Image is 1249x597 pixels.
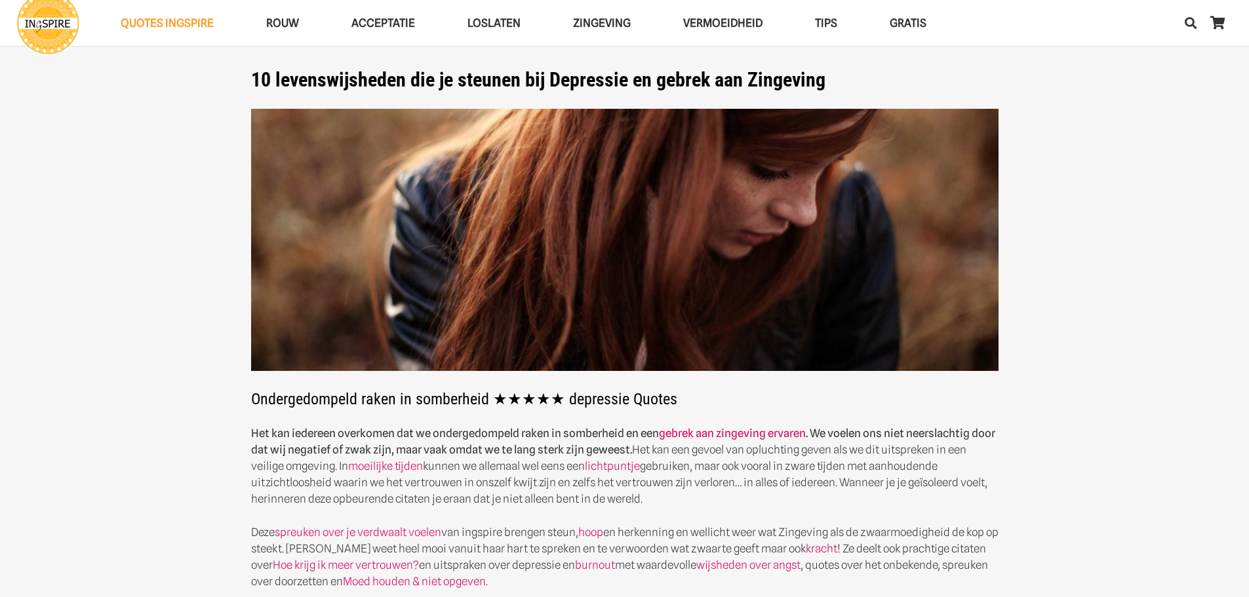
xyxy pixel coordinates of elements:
[275,526,441,539] a: spreuken over je verdwaalt voelen
[325,7,441,40] a: AcceptatieAcceptatie Menu
[251,109,999,372] img: Woorden die kracht geven bij depressie
[343,575,488,588] a: Moed houden & niet opgeven.
[789,7,863,40] a: TIPSTIPS Menu
[251,524,999,590] p: Deze van ingspire brengen steun, en herkenning en wellicht weer wat Zingeving als de zwaarmoedigh...
[578,526,603,539] a: hoop
[585,459,640,472] a: lichtpuntje
[251,109,999,409] h2: Ondergedompeld raken in somberheid ★★★★★ depressie Quotes
[348,459,423,472] a: moeilijke tijden
[467,16,521,29] span: Loslaten
[806,542,837,555] a: kracht
[266,16,299,29] span: ROUW
[547,7,657,40] a: ZingevingZingeving Menu
[863,7,953,40] a: GRATISGRATIS Menu
[121,16,214,29] span: QUOTES INGSPIRE
[251,427,995,456] strong: Het kan iedereen overkomen dat we ondergedompeld raken in somberheid en een . We voelen ons niet ...
[815,16,837,29] span: TIPS
[575,558,615,571] a: burnout
[251,68,999,92] h1: 10 levenswijsheden die je steunen bij Depressie en gebrek aan Zingeving
[657,7,789,40] a: VERMOEIDHEIDVERMOEIDHEID Menu
[1178,7,1204,39] a: Zoeken
[94,7,240,40] a: QUOTES INGSPIREQUOTES INGSPIRE Menu
[890,16,926,29] span: GRATIS
[683,16,763,29] span: VERMOEIDHEID
[273,558,419,571] a: Hoe krijg ik meer vertrouwen?
[251,425,999,507] p: Het kan een gevoel van opluchting geven als we dit uitspreken in een veilige omgeving. In kunnen ...
[441,7,547,40] a: LoslatenLoslaten Menu
[696,558,801,571] a: wijsheden over angst
[240,7,325,40] a: ROUWROUW Menu
[659,427,806,440] a: gebrek aan zingeving ervaren
[573,16,631,29] span: Zingeving
[351,16,415,29] span: Acceptatie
